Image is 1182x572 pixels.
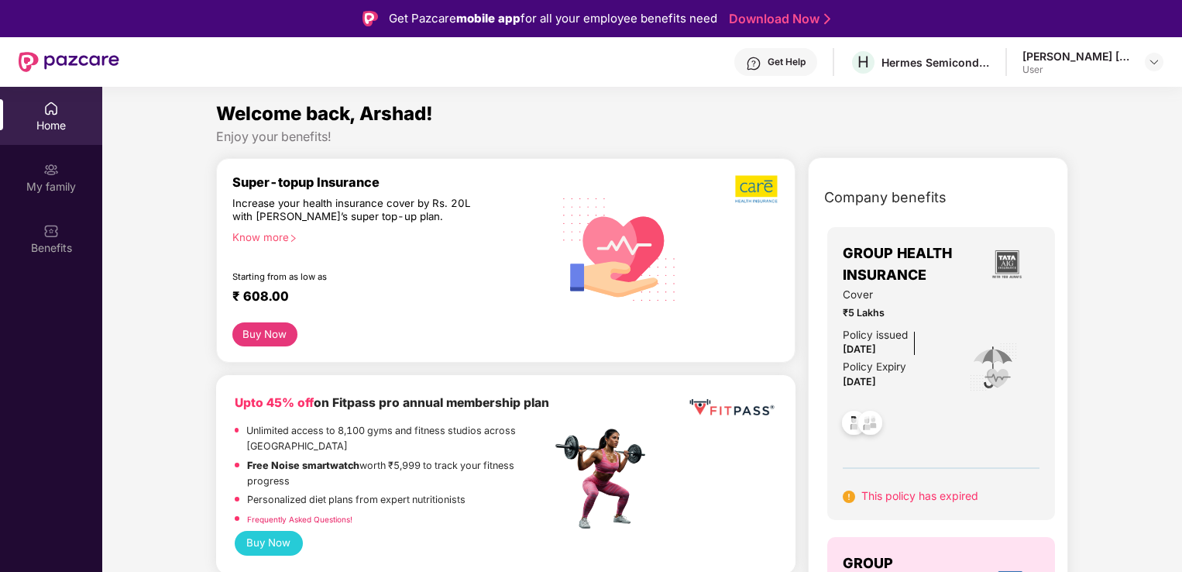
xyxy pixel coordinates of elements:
button: Buy Now [235,531,303,556]
p: worth ₹5,999 to track your fitness progress [247,458,551,489]
a: Frequently Asked Questions! [247,515,352,524]
span: right [289,234,297,243]
div: ₹ 608.00 [232,288,536,307]
span: ₹5 Lakhs [843,305,947,321]
img: New Pazcare Logo [19,52,119,72]
div: Policy Expiry [843,359,906,375]
div: Get Pazcare for all your employee benefits need [389,9,717,28]
div: Super-topup Insurance [232,174,551,190]
img: svg+xml;base64,PHN2ZyB3aWR0aD0iMjAiIGhlaWdodD0iMjAiIHZpZXdCb3g9IjAgMCAyMCAyMCIgZmlsbD0ibm9uZSIgeG... [43,162,59,177]
p: Personalized diet plans from expert nutritionists [247,492,466,508]
button: Buy Now [232,322,297,346]
div: Enjoy your benefits! [216,129,1068,145]
img: Stroke [824,11,830,27]
img: svg+xml;base64,PHN2ZyB4bWxucz0iaHR0cDovL3d3dy53My5vcmcvMjAwMC9zdmciIHdpZHRoPSIxNiIgaGVpZ2h0PSIxNi... [843,491,855,503]
strong: mobile app [456,11,521,26]
img: svg+xml;base64,PHN2ZyBpZD0iSGVscC0zMngzMiIgeG1sbnM9Imh0dHA6Ly93d3cudzMub3JnLzIwMDAvc3ZnIiB3aWR0aD... [746,56,761,71]
span: Welcome back, Arshad! [216,102,433,125]
span: This policy has expired [861,489,978,502]
div: Get Help [768,56,806,68]
div: Policy issued [843,327,908,343]
img: insurerLogo [986,243,1028,285]
img: svg+xml;base64,PHN2ZyBpZD0iRHJvcGRvd24tMzJ4MzIiIHhtbG5zPSJodHRwOi8vd3d3LnczLm9yZy8yMDAwL3N2ZyIgd2... [1148,56,1160,68]
img: svg+xml;base64,PHN2ZyB4bWxucz0iaHR0cDovL3d3dy53My5vcmcvMjAwMC9zdmciIHhtbG5zOnhsaW5rPSJodHRwOi8vd3... [551,179,688,318]
b: on Fitpass pro annual membership plan [235,395,549,410]
img: icon [968,342,1019,393]
img: fppp.png [686,394,777,422]
div: Know more [232,231,542,242]
span: H [857,53,869,71]
p: Unlimited access to 8,100 gyms and fitness studios across [GEOGRAPHIC_DATA] [246,423,551,454]
img: b5dec4f62d2307b9de63beb79f102df3.png [735,174,779,204]
span: GROUP HEALTH INSURANCE [843,243,975,287]
span: Company benefits [824,187,947,208]
img: fpp.png [551,425,659,533]
b: Upto 45% off [235,395,314,410]
div: [PERSON_NAME] [PERSON_NAME] [1022,49,1131,64]
a: Download Now [729,11,826,27]
img: svg+xml;base64,PHN2ZyBpZD0iSG9tZSIgeG1sbnM9Imh0dHA6Ly93d3cudzMub3JnLzIwMDAvc3ZnIiB3aWR0aD0iMjAiIG... [43,101,59,116]
img: Logo [363,11,378,26]
div: Increase your health insurance cover by Rs. 20L with [PERSON_NAME]’s super top-up plan. [232,197,485,224]
div: User [1022,64,1131,76]
div: Starting from as low as [232,271,486,282]
strong: Free Noise smartwatch [247,460,359,471]
img: svg+xml;base64,PHN2ZyB4bWxucz0iaHR0cDovL3d3dy53My5vcmcvMjAwMC9zdmciIHdpZHRoPSI0OC45NDMiIGhlaWdodD... [851,406,889,444]
span: Cover [843,287,947,303]
span: [DATE] [843,343,876,355]
img: svg+xml;base64,PHN2ZyBpZD0iQmVuZWZpdHMiIHhtbG5zPSJodHRwOi8vd3d3LnczLm9yZy8yMDAwL3N2ZyIgd2lkdGg9Ij... [43,223,59,239]
img: svg+xml;base64,PHN2ZyB4bWxucz0iaHR0cDovL3d3dy53My5vcmcvMjAwMC9zdmciIHdpZHRoPSI0OC45NDMiIGhlaWdodD... [835,406,873,444]
span: [DATE] [843,376,876,388]
div: Hermes Semiconductors [881,55,990,70]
